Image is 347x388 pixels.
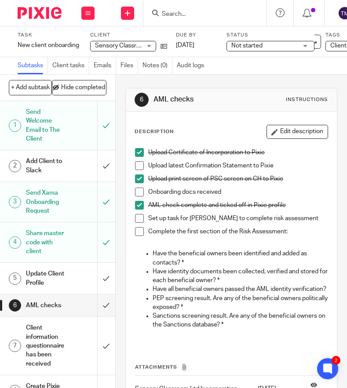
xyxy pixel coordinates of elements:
[153,249,328,267] p: Have the beneficial owners been identified and added as contacts? *
[95,43,159,49] span: Sensory Classroom Ltd
[9,236,21,249] div: 4
[52,57,89,74] a: Client tasks
[267,125,328,139] button: Edit description
[135,128,174,135] p: Description
[142,57,172,74] a: Notes (0)
[286,96,328,103] div: Instructions
[135,93,149,107] div: 6
[332,356,340,365] div: 2
[9,80,52,95] button: + Add subtask
[148,201,328,210] p: AML check complete and ticked off in Pixie profile
[52,80,106,95] button: Hide completed
[61,84,105,91] span: Hide completed
[18,41,79,50] div: New client onboarding
[135,365,177,370] span: Attachments
[9,299,21,312] div: 6
[153,294,328,312] p: PEP screening result. Are any of the beneficial owners politically exposed? *
[148,161,328,170] p: Upload latest Confirmation Statement to Pixie
[26,155,68,177] h1: Add Client to Slack
[176,42,194,48] span: [DATE]
[161,11,240,18] input: Search
[177,57,208,74] a: Audit logs
[148,148,328,157] p: Upload Certificate of Incorporation to Pixie
[18,57,48,74] a: Subtasks
[18,32,79,39] label: Task
[231,43,263,49] span: Not started
[9,340,21,352] div: 7
[176,32,216,39] label: Due by
[26,227,68,258] h1: Share master code with client
[9,160,21,172] div: 2
[153,312,328,330] p: Sanctions screening result. Are any of the beneficial owners on the Sanctions database? *
[9,120,21,132] div: 1
[153,285,328,294] p: Have all beneficial owners passed the AML identity verification?
[153,267,328,285] p: Have identity documents been collected, verified and stored for each beneficial owner? *
[26,105,68,145] h1: Send Welcome Email to The Client
[26,267,68,290] h1: Update Client Profile
[9,272,21,285] div: 5
[153,95,250,104] h1: AML checks
[148,214,328,223] p: Set up task for [PERSON_NAME] to complete risk assessment
[148,227,328,236] p: Complete the first section of the Risk Assessment:
[26,321,68,370] h1: Client information questionnaire has been received
[148,174,328,183] p: Upload print screen of PSC screen on CH to Pixie
[26,299,68,312] h1: AML checks
[94,57,116,74] a: Emails
[148,188,328,196] p: Onboarding docs received
[26,186,68,218] h1: Send Xama Onboarding Request
[226,32,314,39] label: Status
[18,7,62,19] img: Pixie
[121,57,138,74] a: Files
[9,196,21,208] div: 3
[90,32,167,39] label: Client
